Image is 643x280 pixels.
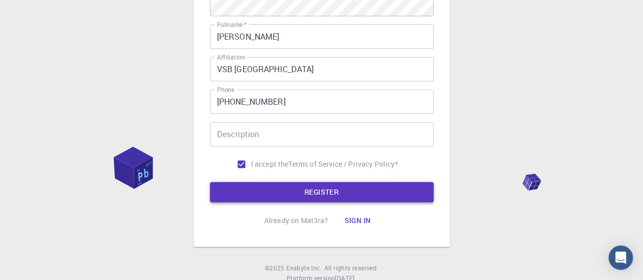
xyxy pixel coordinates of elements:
a: Exabyte Inc. [286,263,322,273]
span: All rights reserved. [324,263,378,273]
label: Fullname [217,20,247,29]
span: © 2025 [265,263,286,273]
span: Exabyte Inc. [286,264,322,272]
button: Sign in [336,210,379,231]
p: Already on Mat3ra? [264,215,328,226]
label: Phone [217,85,234,94]
div: Open Intercom Messenger [608,245,633,270]
p: Terms of Service / Privacy Policy * [288,159,397,169]
a: Terms of Service / Privacy Policy* [288,159,397,169]
span: I accept the [251,159,289,169]
button: REGISTER [210,182,434,202]
label: Affiliation [217,53,244,61]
